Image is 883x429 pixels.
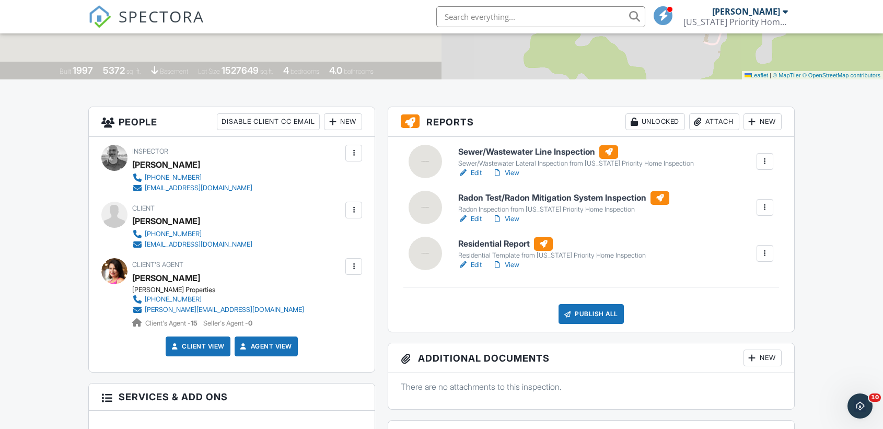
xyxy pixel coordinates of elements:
[160,67,188,75] span: basement
[145,173,202,182] div: [PHONE_NUMBER]
[458,191,669,205] h6: Radon Test/Radon Mitigation System Inspection
[132,157,200,172] div: [PERSON_NAME]
[492,168,519,178] a: View
[458,251,646,260] div: Residential Template from [US_STATE] Priority Home Inspection
[132,229,252,239] a: [PHONE_NUMBER]
[458,214,482,224] a: Edit
[126,67,141,75] span: sq. ft.
[198,67,220,75] span: Lot Size
[683,17,788,27] div: Colorado Priority Home Inspection
[248,319,252,327] strong: 0
[458,145,694,168] a: Sewer/Wastewater Line Inspection Sewer/Wastewater Lateral Inspection from [US_STATE] Priority Hom...
[132,183,252,193] a: [EMAIL_ADDRESS][DOMAIN_NAME]
[132,261,183,269] span: Client's Agent
[770,72,771,78] span: |
[743,350,782,366] div: New
[132,204,155,212] span: Client
[745,72,768,78] a: Leaflet
[132,239,252,250] a: [EMAIL_ADDRESS][DOMAIN_NAME]
[324,113,362,130] div: New
[73,65,93,76] div: 1997
[132,213,200,229] div: [PERSON_NAME]
[60,67,71,75] span: Built
[869,393,881,402] span: 10
[492,214,519,224] a: View
[329,65,342,76] div: 4.0
[401,381,782,392] p: There are no attachments to this inspection.
[559,304,624,324] div: Publish All
[458,237,646,260] a: Residential Report Residential Template from [US_STATE] Priority Home Inspection
[388,343,794,373] h3: Additional Documents
[132,147,168,155] span: Inspector
[458,191,669,214] a: Radon Test/Radon Mitigation System Inspection Radon Inspection from [US_STATE] Priority Home Insp...
[291,67,319,75] span: bedrooms
[132,286,312,294] div: [PERSON_NAME] Properties
[283,65,289,76] div: 4
[132,172,252,183] a: [PHONE_NUMBER]
[712,6,780,17] div: [PERSON_NAME]
[847,393,873,419] iframe: Intercom live chat
[743,113,782,130] div: New
[132,270,200,286] a: [PERSON_NAME]
[132,305,304,315] a: [PERSON_NAME][EMAIL_ADDRESS][DOMAIN_NAME]
[203,319,252,327] span: Seller's Agent -
[458,168,482,178] a: Edit
[145,319,199,327] span: Client's Agent -
[388,107,794,137] h3: Reports
[773,72,801,78] a: © MapTiler
[689,113,739,130] div: Attach
[145,230,202,238] div: [PHONE_NUMBER]
[145,240,252,249] div: [EMAIL_ADDRESS][DOMAIN_NAME]
[89,107,375,137] h3: People
[169,341,225,352] a: Client View
[217,113,320,130] div: Disable Client CC Email
[492,260,519,270] a: View
[145,184,252,192] div: [EMAIL_ADDRESS][DOMAIN_NAME]
[145,306,304,314] div: [PERSON_NAME][EMAIL_ADDRESS][DOMAIN_NAME]
[344,67,374,75] span: bathrooms
[103,65,125,76] div: 5372
[191,319,197,327] strong: 15
[222,65,259,76] div: 1527649
[803,72,880,78] a: © OpenStreetMap contributors
[119,5,204,27] span: SPECTORA
[458,145,694,159] h6: Sewer/Wastewater Line Inspection
[132,294,304,305] a: [PHONE_NUMBER]
[625,113,685,130] div: Unlocked
[260,67,273,75] span: sq.ft.
[88,5,111,28] img: The Best Home Inspection Software - Spectora
[458,237,646,251] h6: Residential Report
[238,341,292,352] a: Agent View
[145,295,202,304] div: [PHONE_NUMBER]
[458,205,669,214] div: Radon Inspection from [US_STATE] Priority Home Inspection
[458,260,482,270] a: Edit
[89,384,375,411] h3: Services & Add ons
[88,14,204,36] a: SPECTORA
[458,159,694,168] div: Sewer/Wastewater Lateral Inspection from [US_STATE] Priority Home Inspection
[436,6,645,27] input: Search everything...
